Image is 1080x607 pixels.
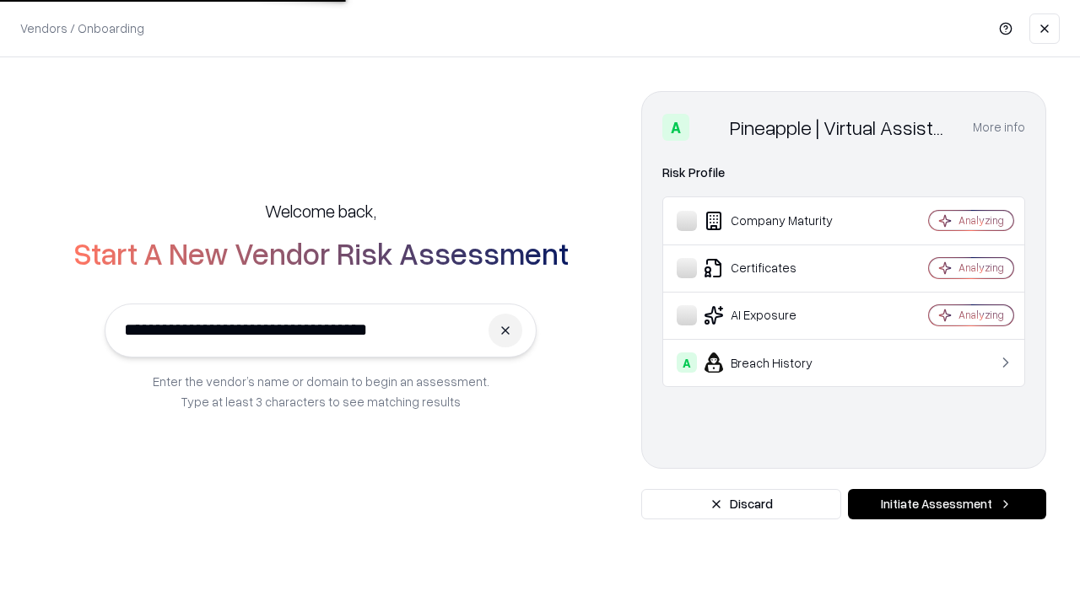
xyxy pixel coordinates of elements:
[848,489,1046,519] button: Initiate Assessment
[73,236,569,270] h2: Start A New Vendor Risk Assessment
[677,211,878,231] div: Company Maturity
[662,163,1025,183] div: Risk Profile
[153,371,489,411] p: Enter the vendor’s name or domain to begin an assessment. Type at least 3 characters to see match...
[20,19,144,37] p: Vendors / Onboarding
[265,199,376,223] h5: Welcome back,
[958,213,1004,228] div: Analyzing
[677,305,878,325] div: AI Exposure
[677,352,878,373] div: Breach History
[958,308,1004,322] div: Analyzing
[696,114,723,141] img: Pineapple | Virtual Assistant Agency
[973,112,1025,142] button: More info
[958,261,1004,275] div: Analyzing
[641,489,841,519] button: Discard
[730,114,953,141] div: Pineapple | Virtual Assistant Agency
[677,352,697,373] div: A
[662,114,689,141] div: A
[677,258,878,278] div: Certificates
